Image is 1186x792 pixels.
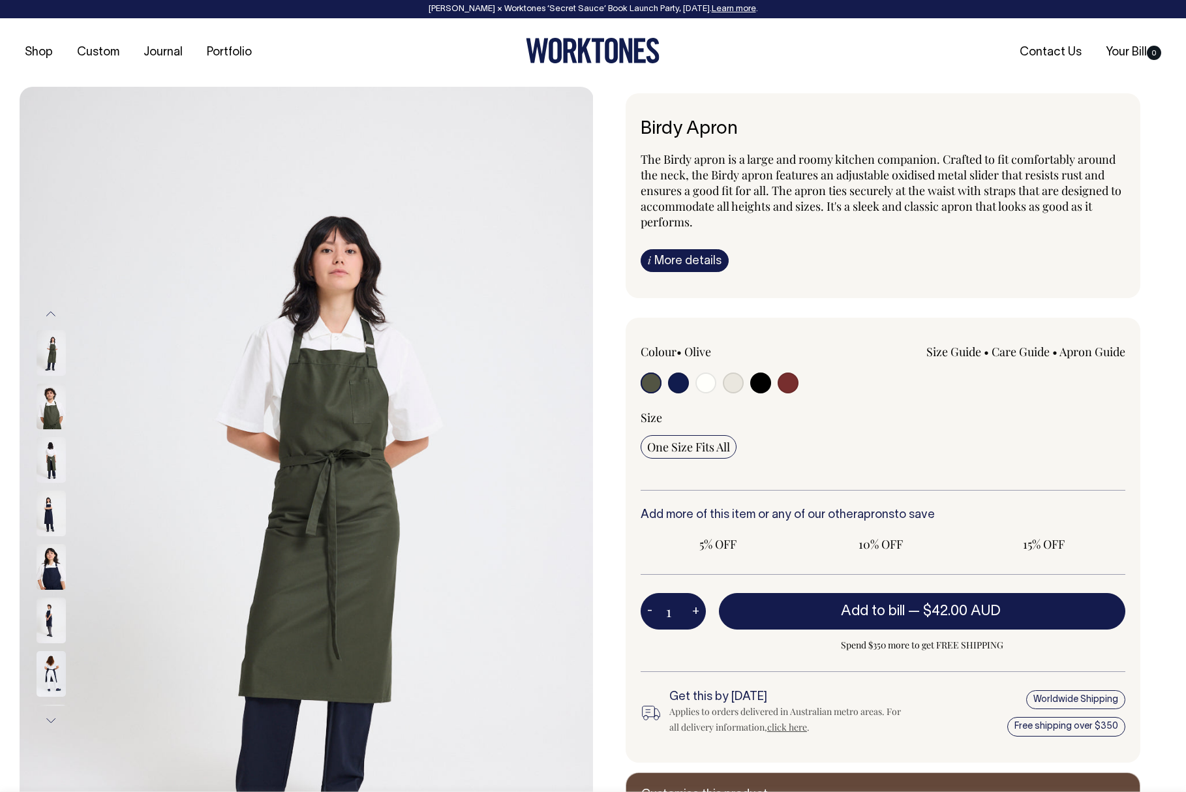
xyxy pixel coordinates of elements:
a: click here [767,721,807,733]
h6: Get this by [DATE] [669,691,905,704]
input: One Size Fits All [641,435,737,459]
span: • [677,344,682,359]
span: 10% OFF [810,536,952,552]
h6: Birdy Apron [641,119,1125,140]
img: olive [37,437,66,483]
a: Apron Guide [1059,344,1125,359]
span: Spend $350 more to get FREE SHIPPING [719,637,1125,653]
a: Care Guide [992,344,1050,359]
span: 15% OFF [973,536,1115,552]
img: dark-navy [37,651,66,697]
span: — [908,605,1004,618]
div: Colour [641,344,834,359]
img: olive [37,330,66,376]
img: dark-navy [37,544,66,590]
a: Contact Us [1014,42,1087,63]
img: dark-navy [37,598,66,643]
span: • [1052,344,1057,359]
label: Olive [684,344,711,359]
a: Portfolio [202,42,257,63]
img: dark-navy [37,491,66,536]
span: 0 [1147,46,1161,60]
a: Size Guide [926,344,981,359]
a: Journal [138,42,188,63]
div: Applies to orders delivered in Australian metro areas. For all delivery information, . [669,704,905,735]
a: Your Bill0 [1101,42,1166,63]
span: The Birdy apron is a large and roomy kitchen companion. Crafted to fit comfortably around the nec... [641,151,1121,230]
span: Add to bill [841,605,905,618]
span: i [648,253,651,267]
span: $42.00 AUD [923,605,1001,618]
a: Shop [20,42,58,63]
img: off-white [37,705,66,750]
button: Previous [41,299,61,329]
input: 10% OFF [804,532,959,556]
img: olive [37,384,66,429]
a: Custom [72,42,125,63]
div: [PERSON_NAME] × Worktones ‘Secret Sauce’ Book Launch Party, [DATE]. . [13,5,1173,14]
a: iMore details [641,249,729,272]
a: aprons [857,510,894,521]
button: Next [41,706,61,735]
span: 5% OFF [647,536,789,552]
input: 5% OFF [641,532,796,556]
span: • [984,344,989,359]
button: + [686,598,706,624]
h6: Add more of this item or any of our other to save [641,509,1125,522]
button: - [641,598,659,624]
button: Add to bill —$42.00 AUD [719,593,1125,630]
input: 15% OFF [966,532,1121,556]
div: Size [641,410,1125,425]
a: Learn more [712,5,756,13]
span: One Size Fits All [647,439,730,455]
